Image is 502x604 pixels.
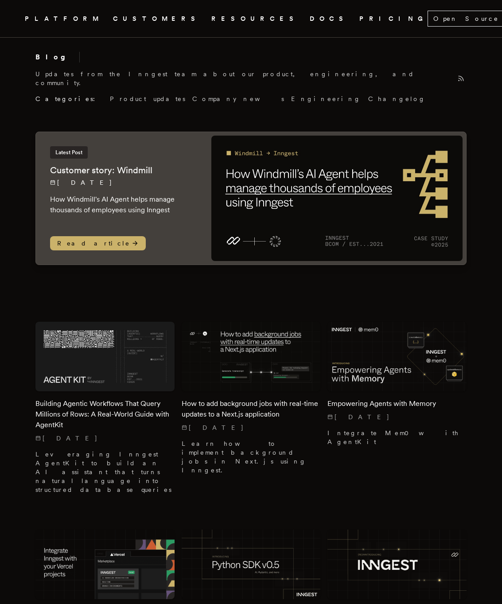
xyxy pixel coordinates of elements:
[182,530,321,599] img: Featured image for Python SDK v0.5: AI, Pydantic, and more blog post
[182,322,321,391] img: Featured image for How to add background jobs with real-time updates to a Next.js application blo...
[433,14,499,23] span: Open Source
[35,322,175,494] a: Featured image for Building Agentic Workflows That Query Millions of Rows: A Real-World Guide wit...
[35,132,467,265] a: Latest PostCustomer story: Windmill[DATE] How Windmill's AI Agent helps manage thousands of emplo...
[182,398,321,420] h2: How to add background jobs with real-time updates to a Next.js application
[50,194,194,215] p: How Windmill's AI Agent helps manage thousands of employees using Inngest
[327,429,467,446] p: Integrate Mem0 with AgentKit
[182,423,321,432] p: [DATE]
[359,13,428,24] a: PRICING
[35,398,175,430] h2: Building Agentic Workflows That Query Millions of Rows: A Real-World Guide with AgentKit
[110,94,185,103] a: Product updates
[50,146,88,159] span: Latest Post
[25,13,102,24] button: PLATFORM
[35,322,175,391] img: Featured image for Building Agentic Workflows That Query Millions of Rows: A Real-World Guide wit...
[35,70,448,87] p: Updates from the Inngest team about our product, engineering, and community.
[327,413,467,421] p: [DATE]
[35,450,175,494] p: Leveraging Inngest AgentKit to build an AI assistant that turns natural language into structured ...
[327,530,467,599] img: Featured image for (Re)Inntroducing Inngest: Our Brand transformation blog post
[50,236,146,250] span: Read article
[113,13,201,24] a: CUSTOMERS
[327,398,467,409] h2: Empowering Agents with Memory
[50,178,194,187] p: [DATE]
[35,530,175,599] img: Featured image for Inngest is now on Vercel Marketplace blog post
[368,94,426,103] a: Changelog
[211,13,299,24] button: RESOURCES
[35,434,175,443] p: [DATE]
[50,164,194,176] h2: Customer story: Windmill
[192,94,284,103] a: Company news
[35,94,103,103] span: Categories:
[327,322,467,391] img: Featured image for Empowering Agents with Memory blog post
[310,13,349,24] a: DOCS
[211,136,463,261] img: Featured image for Customer story: Windmill blog post
[291,94,361,103] a: Engineering
[182,439,321,475] p: Learn how to implement background jobs in Next.js using Inngest.
[182,322,321,475] a: Featured image for How to add background jobs with real-time updates to a Next.js application blo...
[327,322,467,446] a: Featured image for Empowering Agents with Memory blog postEmpowering Agents with Memory[DATE] Int...
[35,52,80,62] h2: Blog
